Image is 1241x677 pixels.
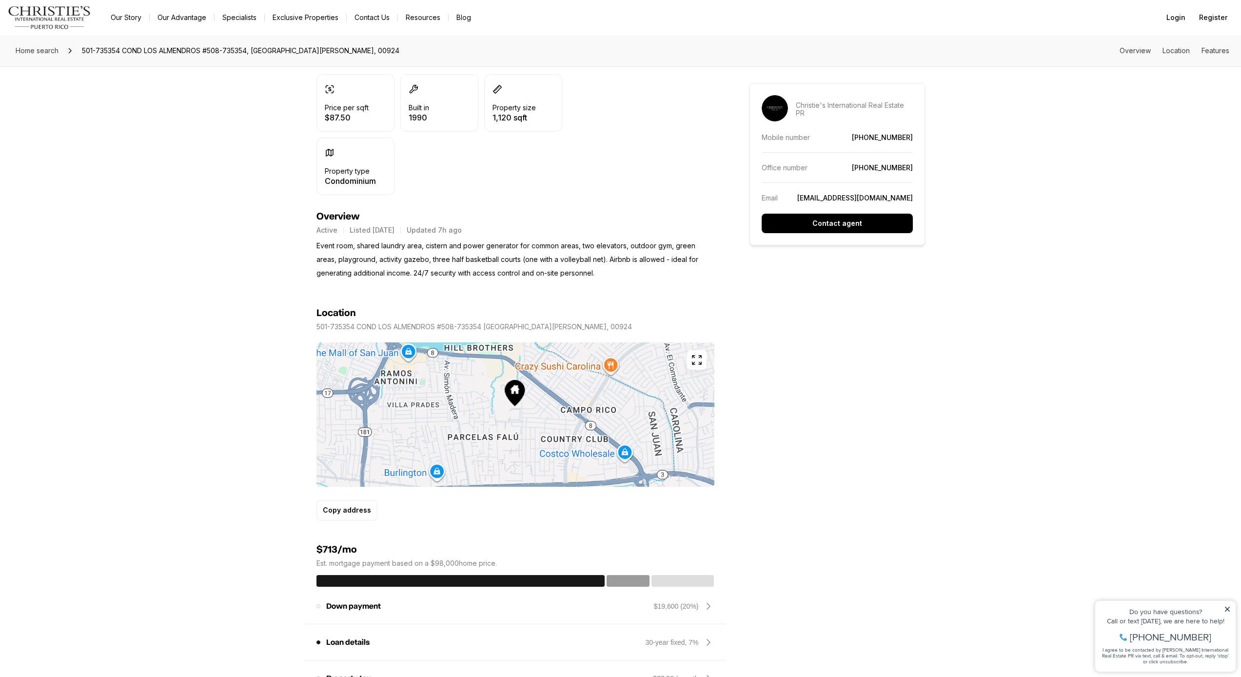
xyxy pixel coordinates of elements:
[1199,14,1227,21] span: Register
[654,601,699,611] div: $19,600 (20%)
[40,46,121,56] span: [PHONE_NUMBER]
[316,211,714,222] h4: Overview
[646,637,699,647] div: 30-year fixed, 7%
[8,6,91,29] img: logo
[1193,8,1233,27] button: Register
[1202,46,1229,55] a: Skip to: Features
[796,101,913,117] p: Christie's International Real Estate PR
[316,631,714,654] div: Loan details30-year fixed, 7%
[1161,8,1191,27] button: Login
[316,226,337,234] p: Active
[492,104,536,112] p: Property size
[409,104,429,112] p: Built in
[852,163,913,172] a: [PHONE_NUMBER]
[16,46,59,55] span: Home search
[316,239,714,280] p: Event room, shared laundry area, cistern and power generator for common areas, two elevators, out...
[350,226,394,234] p: Listed [DATE]
[316,595,714,618] div: Down payment$19,600 (20%)
[10,22,141,29] div: Do you have questions?
[326,602,381,610] p: Down payment
[316,500,377,520] button: Copy address
[316,559,714,567] p: Est. mortgage payment based on a $98,000 home price.
[492,114,536,121] p: 1,120 sqft
[407,226,462,234] p: Updated 7h ago
[762,194,778,202] p: Email
[103,11,149,24] a: Our Story
[316,307,356,319] h4: Location
[265,11,346,24] a: Exclusive Properties
[78,43,403,59] span: 501-735354 COND LOS ALMENDROS #508-735354, [GEOGRAPHIC_DATA][PERSON_NAME], 00924
[215,11,264,24] a: Specialists
[325,177,376,185] p: Condominium
[812,219,862,227] p: Contact agent
[1120,46,1151,55] a: Skip to: Overview
[762,133,810,141] p: Mobile number
[12,43,62,59] a: Home search
[316,342,714,487] img: Map of 501-735354 COND LOS ALMENDROS #508-735354, SAN JUAN PR, 00924
[10,31,141,38] div: Call or text [DATE], we are here to help!
[12,60,139,79] span: I agree to be contacted by [PERSON_NAME] International Real Estate PR via text, call & email. To ...
[762,163,808,172] p: Office number
[325,167,370,175] p: Property type
[797,194,913,202] a: [EMAIL_ADDRESS][DOMAIN_NAME]
[316,544,714,556] h4: $713/mo
[326,638,370,646] p: Loan details
[852,133,913,141] a: [PHONE_NUMBER]
[1120,47,1229,55] nav: Page section menu
[762,214,913,233] button: Contact agent
[409,114,429,121] p: 1990
[347,11,397,24] button: Contact Us
[449,11,479,24] a: Blog
[150,11,214,24] a: Our Advantage
[316,323,632,331] p: 501-735354 COND LOS ALMENDROS #508-735354 [GEOGRAPHIC_DATA][PERSON_NAME], 00924
[325,114,369,121] p: $87.50
[325,104,369,112] p: Price per sqft
[1162,46,1190,55] a: Skip to: Location
[1166,14,1185,21] span: Login
[323,506,371,514] p: Copy address
[398,11,448,24] a: Resources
